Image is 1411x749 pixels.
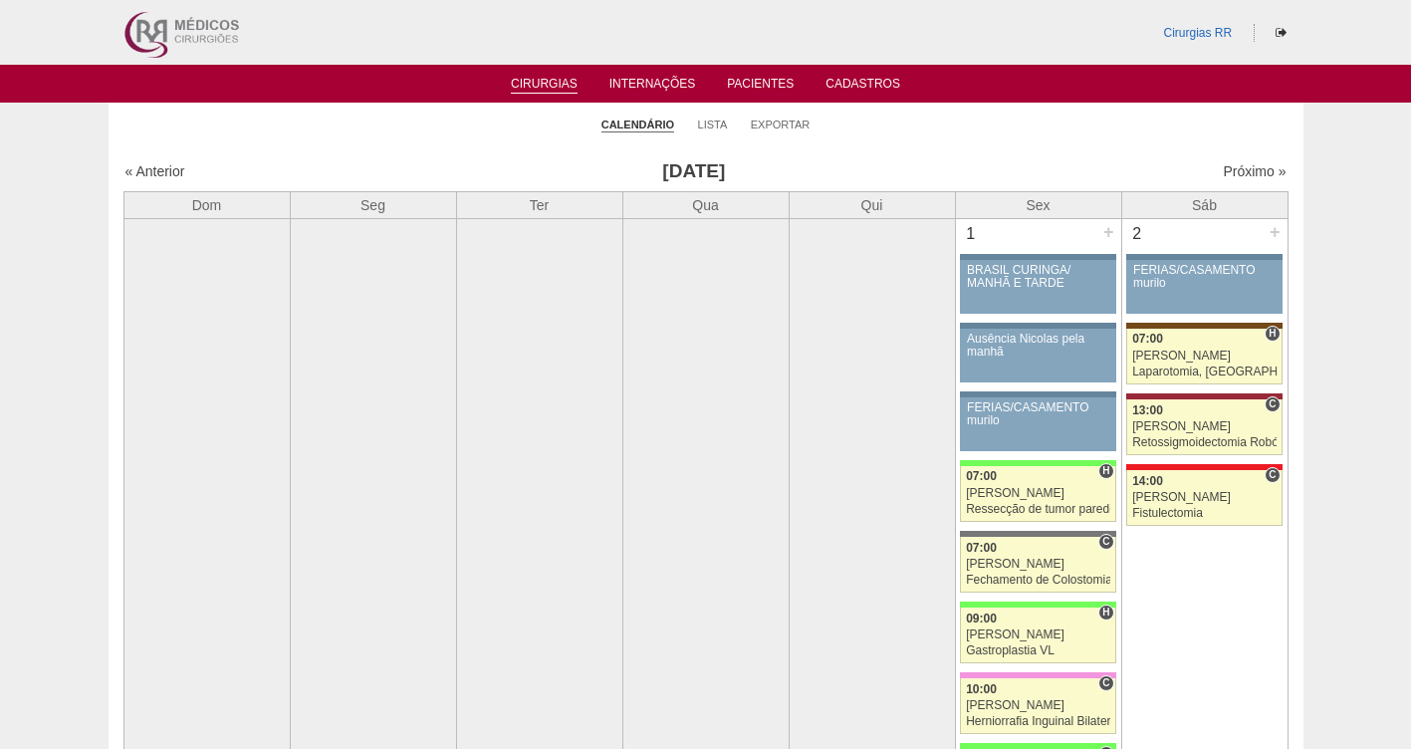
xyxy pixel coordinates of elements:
div: [PERSON_NAME] [966,487,1110,500]
a: Próximo » [1223,163,1286,179]
span: 13:00 [1132,403,1163,417]
div: [PERSON_NAME] [1132,420,1277,433]
a: Exportar [751,118,811,131]
a: C 07:00 [PERSON_NAME] Fechamento de Colostomia ou Enterostomia [960,537,1115,593]
a: Cirurgias [511,77,578,94]
div: Key: Brasil [960,602,1115,608]
a: C 13:00 [PERSON_NAME] Retossigmoidectomia Robótica [1126,399,1282,455]
div: Key: Brasil [960,743,1115,749]
a: H 07:00 [PERSON_NAME] Ressecção de tumor parede abdominal pélvica [960,466,1115,522]
div: [PERSON_NAME] [1132,491,1277,504]
a: Lista [698,118,728,131]
div: Laparotomia, [GEOGRAPHIC_DATA], Drenagem, Bridas [1132,366,1277,378]
div: FÉRIAS/CASAMENTO murilo [1133,264,1276,290]
span: 07:00 [966,469,997,483]
span: Hospital [1098,463,1113,479]
h3: [DATE] [403,157,984,186]
th: Qui [789,191,955,218]
a: FÉRIAS/CASAMENTO murilo [960,397,1115,451]
div: + [1267,219,1284,245]
a: BRASIL CURINGA/ MANHÃ E TARDE [960,260,1115,314]
a: Cadastros [825,77,900,97]
div: Ausência Nicolas pela manhã [967,333,1109,359]
span: Consultório [1265,396,1280,412]
div: Herniorrafia Inguinal Bilateral [966,715,1110,728]
a: Internações [609,77,696,97]
div: [PERSON_NAME] [966,628,1110,641]
div: Fistulectomia [1132,507,1277,520]
div: FÉRIAS/CASAMENTO murilo [967,401,1109,427]
div: Key: Albert Einstein [960,672,1115,678]
div: Gastroplastia VL [966,644,1110,657]
div: Key: Santa Catarina [960,531,1115,537]
div: BRASIL CURINGA/ MANHÃ E TARDE [967,264,1109,290]
i: Sair [1276,27,1287,39]
a: Pacientes [727,77,794,97]
th: Seg [290,191,456,218]
div: Key: Brasil [960,460,1115,466]
div: 2 [1122,219,1153,249]
a: C 10:00 [PERSON_NAME] Herniorrafia Inguinal Bilateral [960,678,1115,734]
a: C 14:00 [PERSON_NAME] Fistulectomia [1126,470,1282,526]
div: Key: Santa Joana [1126,323,1282,329]
div: [PERSON_NAME] [966,699,1110,712]
span: Consultório [1098,534,1113,550]
span: 07:00 [1132,332,1163,346]
div: Key: Sírio Libanês [1126,393,1282,399]
span: Hospital [1265,326,1280,342]
a: Ausência Nicolas pela manhã [960,329,1115,382]
span: 14:00 [1132,474,1163,488]
th: Sex [955,191,1121,218]
th: Dom [123,191,290,218]
div: Key: Aviso [960,254,1115,260]
a: Cirurgias RR [1163,26,1232,40]
div: 1 [956,219,987,249]
div: Key: Aviso [960,391,1115,397]
div: [PERSON_NAME] [1132,350,1277,363]
div: Fechamento de Colostomia ou Enterostomia [966,574,1110,587]
div: Key: Aviso [1126,254,1282,260]
th: Qua [622,191,789,218]
span: 10:00 [966,682,997,696]
span: Consultório [1265,467,1280,483]
th: Ter [456,191,622,218]
span: Consultório [1098,675,1113,691]
div: Key: Assunção [1126,464,1282,470]
div: + [1100,219,1117,245]
th: Sáb [1121,191,1288,218]
div: Retossigmoidectomia Robótica [1132,436,1277,449]
a: H 07:00 [PERSON_NAME] Laparotomia, [GEOGRAPHIC_DATA], Drenagem, Bridas [1126,329,1282,384]
a: FÉRIAS/CASAMENTO murilo [1126,260,1282,314]
span: 09:00 [966,612,997,625]
div: Ressecção de tumor parede abdominal pélvica [966,503,1110,516]
div: Key: Aviso [960,323,1115,329]
a: H 09:00 [PERSON_NAME] Gastroplastia VL [960,608,1115,663]
a: « Anterior [125,163,185,179]
span: 07:00 [966,541,997,555]
span: Hospital [1098,605,1113,621]
a: Calendário [601,118,674,132]
div: [PERSON_NAME] [966,558,1110,571]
